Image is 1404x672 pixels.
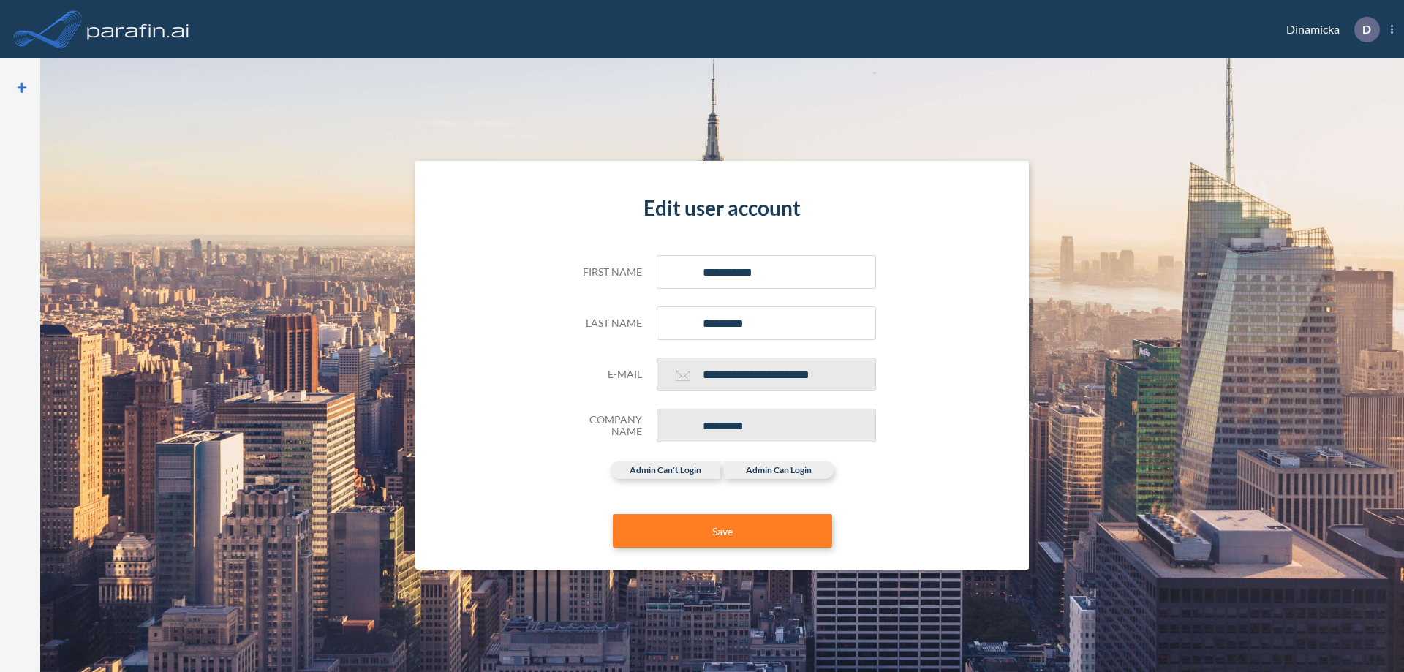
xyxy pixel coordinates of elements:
[1362,23,1371,36] p: D
[569,414,642,439] h5: Company Name
[569,317,642,330] h5: Last name
[1264,17,1393,42] div: Dinamicka
[569,369,642,381] h5: E-mail
[611,461,720,479] label: admin can't login
[569,266,642,279] h5: First name
[84,15,192,44] img: logo
[613,514,832,548] button: Save
[569,196,876,221] h4: Edit user account
[724,461,834,479] label: admin can login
